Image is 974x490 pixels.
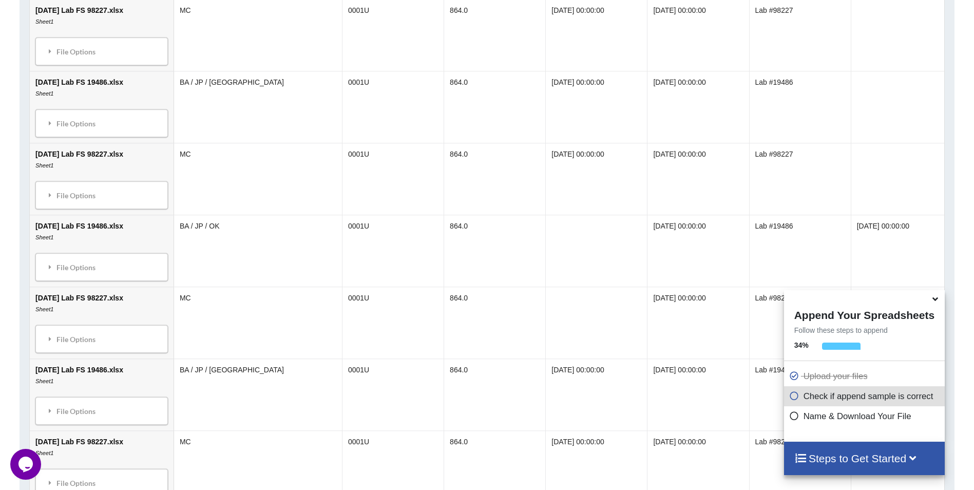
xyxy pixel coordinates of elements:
td: 0001U [342,215,444,287]
td: Lab #98227 [749,287,851,359]
p: Check if append sample is correct [789,390,942,403]
td: BA / JP / OK [174,215,342,287]
i: Sheet1 [35,18,53,25]
i: Sheet1 [35,234,53,240]
td: 864.0 [444,71,545,143]
td: 864.0 [444,287,545,359]
iframe: chat widget [10,449,43,480]
td: 864.0 [444,215,545,287]
b: 34 % [794,341,809,349]
i: Sheet1 [35,162,53,168]
td: [DATE] 00:00:00 [851,287,944,359]
i: Sheet1 [35,306,53,312]
td: [DATE] 00:00:00 [647,71,749,143]
div: File Options [39,112,165,134]
p: Upload your files [789,370,942,383]
td: BA / JP / [GEOGRAPHIC_DATA] [174,71,342,143]
td: Lab #19486 [749,215,851,287]
td: [DATE] Lab FS 98227.xlsx [30,143,174,215]
td: 0001U [342,143,444,215]
div: File Options [39,41,165,62]
td: [DATE] 00:00:00 [545,359,647,430]
td: [DATE] Lab FS 19486.xlsx [30,359,174,430]
h4: Steps to Get Started [794,452,934,465]
td: [DATE] Lab FS 19486.xlsx [30,215,174,287]
td: MC [174,143,342,215]
td: 0001U [342,359,444,430]
td: [DATE] 00:00:00 [647,215,749,287]
td: Lab #19486 [749,71,851,143]
td: Lab #19486 [749,359,851,430]
div: File Options [39,328,165,350]
i: Sheet1 [35,450,53,456]
td: [DATE] Lab FS 19486.xlsx [30,71,174,143]
p: Follow these steps to append [784,325,945,335]
td: 864.0 [444,143,545,215]
div: File Options [39,400,165,422]
i: Sheet1 [35,378,53,384]
i: Sheet1 [35,90,53,97]
td: [DATE] 00:00:00 [647,143,749,215]
td: BA / JP / [GEOGRAPHIC_DATA] [174,359,342,430]
td: [DATE] 00:00:00 [647,359,749,430]
td: [DATE] 00:00:00 [647,287,749,359]
td: [DATE] 00:00:00 [545,71,647,143]
td: MC [174,287,342,359]
h4: Append Your Spreadsheets [784,306,945,322]
td: Lab #98227 [749,143,851,215]
div: File Options [39,256,165,278]
td: [DATE] 00:00:00 [851,215,944,287]
p: Name & Download Your File [789,410,942,423]
td: [DATE] Lab FS 98227.xlsx [30,287,174,359]
td: 864.0 [444,359,545,430]
td: [DATE] 00:00:00 [545,143,647,215]
div: File Options [39,184,165,206]
td: 0001U [342,287,444,359]
td: 0001U [342,71,444,143]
